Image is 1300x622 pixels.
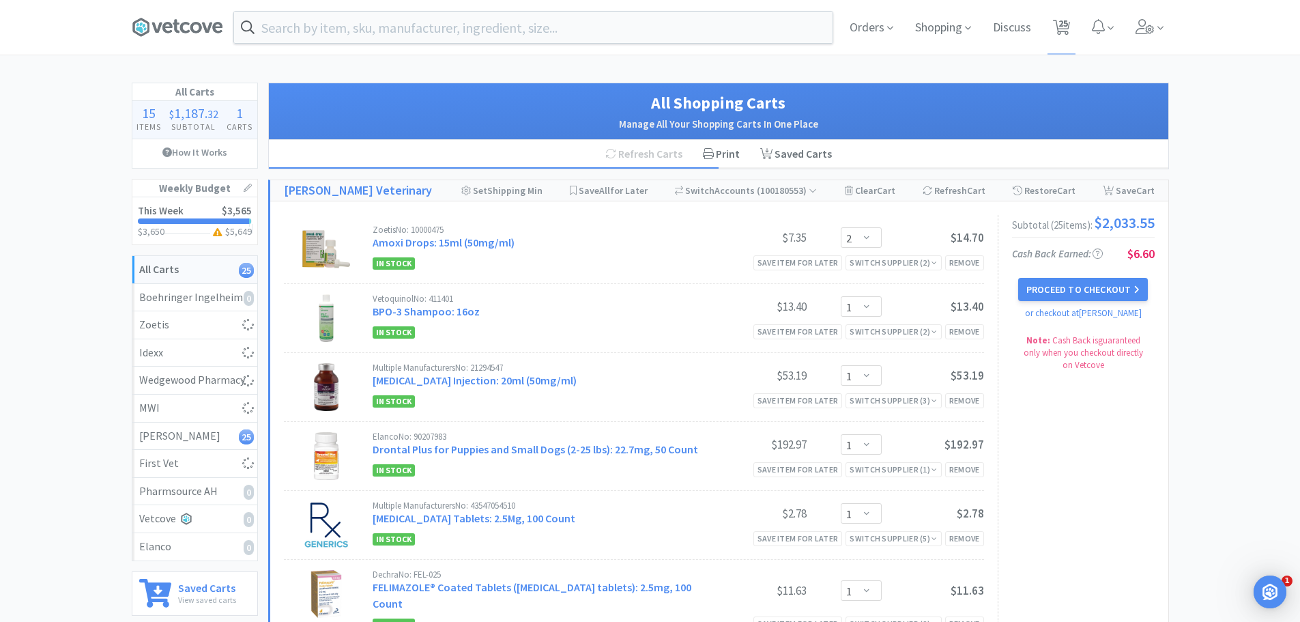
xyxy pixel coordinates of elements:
a: Saved CartsView saved carts [132,571,258,616]
span: Switch [685,184,714,197]
img: 3cb457452af24aa48a721d0f6341cf2a_57425.jpeg [302,570,350,618]
div: $192.97 [704,436,807,453]
div: . [165,107,222,120]
div: Switch Supplier ( 2 ) [850,325,937,338]
div: Save item for later [753,255,843,270]
a: First Vet [132,450,257,478]
span: $11.63 [951,583,984,598]
span: Cart [877,184,895,197]
div: Save item for later [753,324,843,339]
i: 25 [239,263,254,278]
h1: All Shopping Carts [283,90,1155,116]
h1: Weekly Budget [132,180,257,197]
a: Pharmsource AH0 [132,478,257,506]
div: Vetcove [139,510,250,528]
div: Remove [945,462,984,477]
div: $53.19 [704,367,807,384]
a: This Week$3,565$3,650$5,649 [132,197,257,244]
span: $14.70 [951,230,984,245]
div: Switch Supplier ( 1 ) [850,463,937,476]
span: Cart [967,184,985,197]
div: Pharmsource AH [139,483,250,500]
a: Vetcove0 [132,505,257,533]
div: Accounts [675,180,818,201]
span: Cash Back is guaranteed only when you checkout directly on Vetcove [1024,335,1143,371]
div: Switch Supplier ( 2 ) [850,256,937,269]
img: 2f9837f6ef4c4f2f8c4e1b1a007d2fb4_525537.jpeg [302,501,350,549]
div: MWI [139,399,250,417]
span: $2,033.55 [1094,215,1155,230]
i: 0 [244,291,254,306]
span: In Stock [373,326,415,339]
div: First Vet [139,455,250,472]
a: Boehringer Ingelheim0 [132,284,257,312]
div: Zoetis No: 10000475 [373,225,704,234]
a: [MEDICAL_DATA] Tablets: 2.5Mg, 100 Count [373,511,575,525]
a: Drontal Plus for Puppies and Small Dogs (2-25 lbs): 22.7mg, 50 Count [373,442,698,456]
div: Save [1103,180,1155,201]
strong: All Carts [139,262,179,276]
span: 1 [236,104,243,122]
span: In Stock [373,464,415,477]
i: 25 [239,429,254,444]
h4: Items [132,120,165,133]
a: Discuss [987,22,1037,34]
span: In Stock [373,533,415,546]
span: $ [169,107,174,121]
p: View saved carts [178,593,236,606]
i: 0 [244,485,254,500]
div: Restore [1013,180,1075,201]
span: In Stock [373,257,415,270]
span: $3,650 [138,225,164,238]
div: Vetoquinol No: 411401 [373,294,704,303]
div: Remove [945,324,984,339]
span: 1 [1282,576,1292,586]
div: Switch Supplier ( 3 ) [850,394,937,407]
h4: Subtotal [165,120,222,133]
span: Save for Later [579,184,648,197]
span: 5,649 [230,225,252,238]
span: 1,187 [174,104,205,122]
span: $192.97 [944,437,984,452]
div: Switch Supplier ( 5 ) [850,532,937,545]
button: Proceed to Checkout [1018,278,1148,301]
span: $13.40 [951,299,984,314]
a: How It Works [132,139,257,165]
div: Refresh Carts [595,140,693,169]
div: $13.40 [704,298,807,315]
img: e9d2a469c2b744368733453c1b69bc83_476086.jpeg [302,363,350,411]
span: Cash Back Earned : [1012,247,1103,260]
div: [PERSON_NAME] [139,427,250,445]
div: Shipping Min [461,180,543,201]
span: $53.19 [951,368,984,383]
a: All Carts25 [132,256,257,284]
a: 25 [1048,23,1075,36]
a: Idexx [132,339,257,367]
a: [PERSON_NAME]25 [132,423,257,451]
span: Cart [1136,184,1155,197]
i: 0 [244,512,254,527]
h3: $ [210,227,252,236]
span: 15 [142,104,156,122]
span: 32 [207,107,218,121]
div: Refresh [923,180,985,201]
div: $7.35 [704,229,807,246]
div: Wedgewood Pharmacy [139,371,250,389]
span: Set [473,184,487,197]
div: Save item for later [753,393,843,408]
div: Save item for later [753,462,843,477]
a: or checkout at [PERSON_NAME] [1025,307,1142,319]
div: Remove [945,255,984,270]
div: Elanco [139,538,250,556]
h1: [PERSON_NAME] Veterinary [284,181,432,201]
i: 0 [244,540,254,555]
span: $3,565 [222,204,252,217]
a: Saved Carts [750,140,842,169]
img: cbadf060dcb544c485c23883689399e6_76292.jpeg [302,294,350,342]
img: 63931388946e43ffb12c3d63d162b6b4_633662.jpeg [302,432,350,480]
a: Wedgewood Pharmacy [132,367,257,395]
a: FELIMAZOLE® Coated Tablets ([MEDICAL_DATA] tablets): 2.5mg, 100 Count [373,580,691,610]
h1: All Carts [132,83,257,101]
h4: Carts [222,120,257,133]
h2: Manage All Your Shopping Carts In One Place [283,116,1155,132]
